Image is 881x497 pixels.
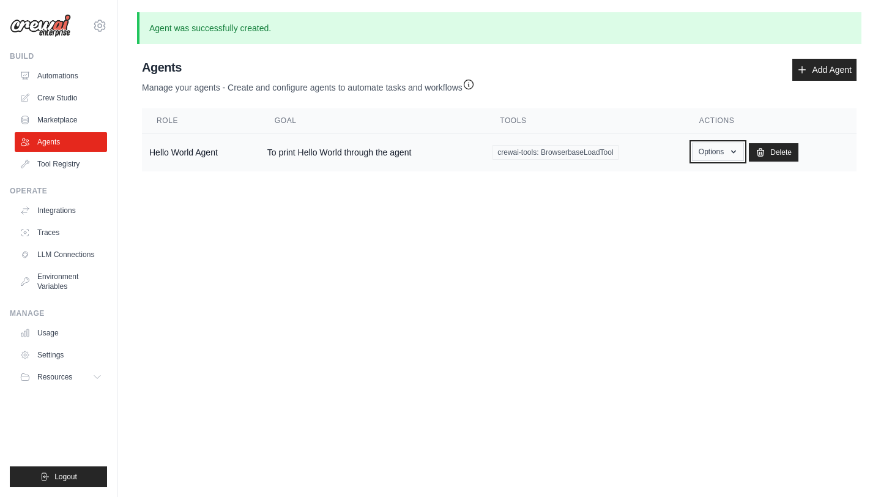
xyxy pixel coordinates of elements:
[15,245,107,264] a: LLM Connections
[15,66,107,86] a: Automations
[260,133,485,172] td: To print Hello World through the agent
[792,59,857,81] a: Add Agent
[15,201,107,220] a: Integrations
[10,466,107,487] button: Logout
[15,154,107,174] a: Tool Registry
[15,267,107,296] a: Environment Variables
[10,186,107,196] div: Operate
[10,51,107,61] div: Build
[142,133,260,172] td: Hello World Agent
[485,108,685,133] th: Tools
[15,367,107,387] button: Resources
[142,108,260,133] th: Role
[142,59,475,76] h2: Agents
[260,108,485,133] th: Goal
[10,14,71,37] img: Logo
[37,372,72,382] span: Resources
[137,12,861,44] p: Agent was successfully created.
[15,345,107,365] a: Settings
[15,110,107,130] a: Marketplace
[15,223,107,242] a: Traces
[749,143,798,162] a: Delete
[685,108,857,133] th: Actions
[15,88,107,108] a: Crew Studio
[142,76,475,94] p: Manage your agents - Create and configure agents to automate tasks and workflows
[15,132,107,152] a: Agents
[692,143,744,161] button: Options
[493,145,618,160] span: crewai-tools: BrowserbaseLoadTool
[54,472,77,482] span: Logout
[10,308,107,318] div: Manage
[15,323,107,343] a: Usage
